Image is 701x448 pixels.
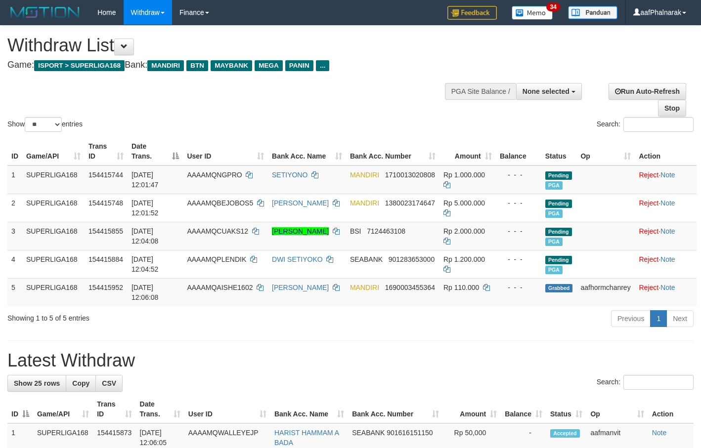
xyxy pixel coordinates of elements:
img: Button%20Memo.svg [512,6,553,20]
th: Action [648,395,694,423]
a: Reject [639,171,658,179]
span: [DATE] 12:01:52 [131,199,159,217]
th: Date Trans.: activate to sort column descending [128,137,183,165]
th: Bank Acc. Name: activate to sort column ascending [270,395,348,423]
th: Action [635,137,697,165]
th: Date Trans.: activate to sort column ascending [136,395,184,423]
th: Balance [496,137,541,165]
input: Search: [623,375,694,390]
th: Op: activate to sort column ascending [586,395,648,423]
th: Game/API: activate to sort column ascending [22,137,85,165]
th: ID [7,137,22,165]
span: 154415748 [88,199,123,207]
a: Reject [639,227,658,235]
td: 4 [7,250,22,278]
span: Rp 1.000.000 [443,171,485,179]
a: Next [666,310,694,327]
a: DWI SETIYOKO [272,255,323,263]
th: User ID: activate to sort column ascending [183,137,268,165]
span: Pending [545,256,572,264]
span: AAAAMQPLENDIK [187,255,246,263]
span: None selected [523,87,570,95]
span: Rp 110.000 [443,284,479,291]
img: Feedback.jpg [447,6,497,20]
a: Show 25 rows [7,375,66,392]
a: Reject [639,284,658,291]
span: AAAAMQAISHE1602 [187,284,253,291]
span: Marked by aafsoumeymey [545,209,563,218]
span: Copy 1710013020808 to clipboard [385,171,435,179]
span: Rp 2.000.000 [443,227,485,235]
th: Amount: activate to sort column ascending [443,395,501,423]
span: Pending [545,171,572,180]
button: None selected [516,83,582,100]
a: Note [660,255,675,263]
div: - - - [500,170,537,180]
span: AAAAMQNGPRO [187,171,242,179]
span: ... [316,60,329,71]
a: 1 [650,310,667,327]
th: Balance: activate to sort column ascending [501,395,546,423]
a: Reject [639,255,658,263]
td: · [635,194,697,222]
span: Copy 1380023174647 to clipboard [385,199,435,207]
th: Trans ID: activate to sort column ascending [93,395,135,423]
span: Pending [545,200,572,208]
td: · [635,278,697,306]
td: · [635,165,697,194]
td: aafhormchanrey [576,278,635,306]
span: Grabbed [545,284,573,292]
span: PANIN [285,60,313,71]
a: [PERSON_NAME] [272,227,329,235]
td: · [635,222,697,250]
th: Op: activate to sort column ascending [576,137,635,165]
h4: Game: Bank: [7,60,457,70]
h1: Latest Withdraw [7,351,694,370]
span: MAYBANK [211,60,252,71]
input: Search: [623,117,694,132]
td: SUPERLIGA168 [22,194,85,222]
select: Showentries [25,117,62,132]
label: Search: [597,375,694,390]
span: Copy 901616151150 to clipboard [387,429,433,437]
span: Marked by aafsoumeymey [545,181,563,190]
th: Bank Acc. Number: activate to sort column ascending [348,395,443,423]
span: 34 [546,2,560,11]
th: Status: activate to sort column ascending [546,395,586,423]
td: 2 [7,194,22,222]
label: Show entries [7,117,83,132]
th: Bank Acc. Number: activate to sort column ascending [346,137,439,165]
a: CSV [95,375,123,392]
a: Copy [66,375,96,392]
span: Rp 1.200.000 [443,255,485,263]
a: Previous [611,310,651,327]
span: MANDIRI [147,60,184,71]
a: HARIST HAMMAM A BADA [274,429,339,447]
div: Showing 1 to 5 of 5 entries [7,309,285,323]
span: Show 25 rows [14,379,60,387]
span: Marked by aafsengchandara [545,266,563,274]
th: Status [541,137,577,165]
td: 3 [7,222,22,250]
span: Rp 5.000.000 [443,199,485,207]
td: SUPERLIGA168 [22,165,85,194]
span: MANDIRI [350,171,379,179]
span: 154415884 [88,255,123,263]
h1: Withdraw List [7,36,457,55]
label: Search: [597,117,694,132]
span: AAAAMQBEJOBOS5 [187,199,253,207]
a: [PERSON_NAME] [272,199,329,207]
span: Accepted [550,429,580,438]
div: - - - [500,226,537,236]
span: SEABANK [352,429,385,437]
span: AAAAMQCUAKS12 [187,227,248,235]
span: Copy 901283653000 to clipboard [389,255,435,263]
span: BTN [186,60,208,71]
a: Stop [658,100,686,117]
span: 154415855 [88,227,123,235]
th: ID: activate to sort column descending [7,395,33,423]
th: Game/API: activate to sort column ascending [33,395,93,423]
span: MANDIRI [350,199,379,207]
span: [DATE] 12:06:08 [131,284,159,301]
span: 154415744 [88,171,123,179]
